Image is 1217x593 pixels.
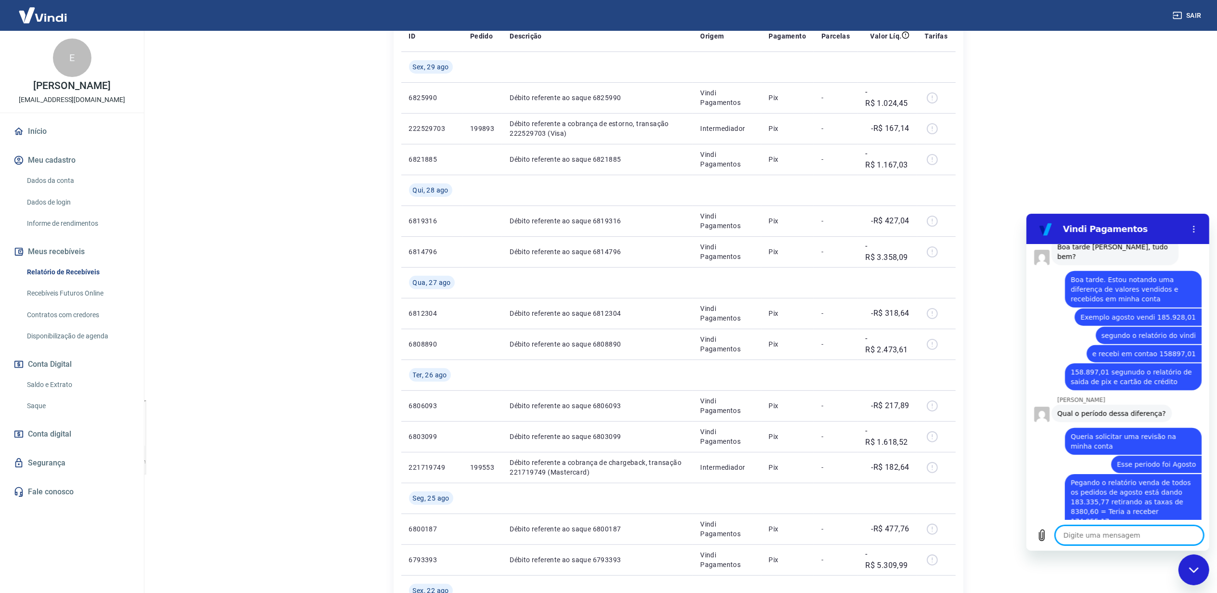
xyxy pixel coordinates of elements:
[865,333,909,356] p: -R$ 2.473,61
[821,432,850,441] p: -
[821,555,850,565] p: -
[510,93,685,103] p: Débito referente ao saque 6825990
[700,463,753,472] p: Intermediador
[871,308,910,319] p: -R$ 318,64
[700,150,753,169] p: Vindi Pagamentos
[865,548,909,571] p: -R$ 5.309,99
[510,432,685,441] p: Débito referente ao saque 6803099
[821,216,850,226] p: -
[510,401,685,411] p: Débito referente ao saque 6806093
[15,25,23,33] img: website_grey.svg
[769,463,807,472] p: Pix
[23,284,132,303] a: Recebíveis Futuros Online
[510,119,685,138] p: Débito referente a cobrança de estorno, transação 222529703 (Visa)
[12,241,132,262] button: Meus recebíveis
[413,278,451,287] span: Qua, 27 ago
[865,240,909,263] p: -R$ 3.358,09
[510,309,685,318] p: Débito referente ao saque 6812304
[470,463,494,472] p: 199553
[12,424,132,445] a: Conta digital
[871,400,910,412] p: -R$ 217,89
[1171,7,1205,25] button: Sair
[700,304,753,323] p: Vindi Pagamentos
[871,31,902,41] p: Valor Líq.
[821,339,850,349] p: -
[409,155,455,164] p: 6821885
[769,339,807,349] p: Pix
[821,524,850,534] p: -
[769,124,807,133] p: Pix
[700,550,753,569] p: Vindi Pagamentos
[409,31,416,41] p: ID
[19,95,125,105] p: [EMAIL_ADDRESS][DOMAIN_NAME]
[871,123,910,134] p: -R$ 167,14
[700,396,753,415] p: Vindi Pagamentos
[409,124,455,133] p: 222529703
[821,247,850,257] p: -
[1179,554,1209,585] iframe: Botão para abrir a janela de mensagens, conversa em andamento
[413,185,448,195] span: Qui, 28 ago
[510,524,685,534] p: Débito referente ao saque 6800187
[510,458,685,477] p: Débito referente a cobrança de chargeback, transação 221719749 (Mastercard)
[413,493,449,503] span: Seg, 25 ago
[769,216,807,226] p: Pix
[23,214,132,233] a: Informe de rendimentos
[12,354,132,375] button: Conta Digital
[51,57,74,63] div: Domínio
[27,15,47,23] div: v 4.0.25
[470,124,494,133] p: 199893
[112,57,154,63] div: Palavras-chave
[23,193,132,212] a: Dados de login
[23,375,132,395] a: Saldo e Extrato
[510,155,685,164] p: Débito referente ao saque 6821885
[925,31,948,41] p: Tarifas
[409,463,455,472] p: 221719749
[510,31,542,41] p: Descrição
[23,326,132,346] a: Disponibilização de agenda
[409,93,455,103] p: 6825990
[510,247,685,257] p: Débito referente ao saque 6814796
[821,124,850,133] p: -
[700,88,753,107] p: Vindi Pagamentos
[15,15,23,23] img: logo_orange.svg
[700,519,753,539] p: Vindi Pagamentos
[53,39,91,77] div: E
[25,25,138,33] div: [PERSON_NAME]: [DOMAIN_NAME]
[409,401,455,411] p: 6806093
[700,242,753,261] p: Vindi Pagamentos
[700,124,753,133] p: Intermediador
[821,31,850,41] p: Parcelas
[413,370,447,380] span: Ter, 26 ago
[409,216,455,226] p: 6819316
[865,425,909,448] p: -R$ 1.618,52
[865,86,909,109] p: -R$ 1.024,45
[1026,214,1209,551] iframe: Janela de mensagens
[23,305,132,325] a: Contratos com credores
[470,31,493,41] p: Pedido
[700,211,753,231] p: Vindi Pagamentos
[821,309,850,318] p: -
[865,148,909,171] p: -R$ 1.167,03
[12,452,132,474] a: Segurança
[700,31,724,41] p: Origem
[12,481,132,503] a: Fale conosco
[510,216,685,226] p: Débito referente ao saque 6819316
[409,524,455,534] p: 6800187
[23,396,132,416] a: Saque
[409,432,455,441] p: 6803099
[409,309,455,318] p: 6812304
[769,524,807,534] p: Pix
[821,93,850,103] p: -
[769,432,807,441] p: Pix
